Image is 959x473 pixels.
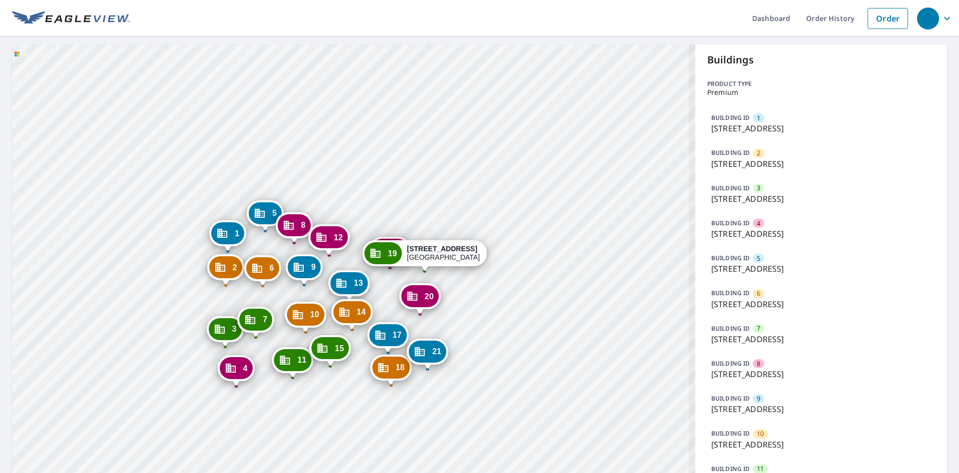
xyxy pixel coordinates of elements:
span: 4 [243,365,248,372]
div: Dropped pin, building 9, Commercial property, 8301 Oak Forest Ct Tampa, FL 33615 [286,254,323,285]
p: BUILDING ID [711,429,750,438]
span: 9 [757,394,760,404]
span: 8 [301,221,306,229]
div: [GEOGRAPHIC_DATA] [407,245,480,262]
img: EV Logo [12,11,130,26]
div: Dropped pin, building 19, Commercial property, 5635 Forest Haven Cir Tampa, FL 33615 [363,240,487,271]
p: BUILDING ID [711,113,750,122]
p: BUILDING ID [711,324,750,333]
span: 8 [757,359,760,369]
span: 11 [297,356,306,364]
div: Dropped pin, building 20, Commercial property, 5602 Wood Forest Dr Tampa, FL 33615 [399,283,441,314]
span: 2 [757,148,760,158]
div: Dropped pin, building 16, Commercial property, 5633 Forest Haven Cir Tampa, FL 33615 [370,237,411,268]
p: [STREET_ADDRESS] [711,368,931,380]
span: 9 [311,263,316,271]
span: 10 [757,429,764,439]
strong: [STREET_ADDRESS] [407,245,478,253]
span: 5 [757,254,760,263]
p: [STREET_ADDRESS] [711,333,931,345]
div: Dropped pin, building 14, Commercial property, 5508 Pine Forest Ct Tampa, FL 33615 [331,299,373,330]
div: Dropped pin, building 3, Commercial property, 5527 Forest Haven Cir Tampa, FL 33615 [207,316,244,347]
span: 19 [388,250,397,257]
span: 10 [310,311,319,318]
p: [STREET_ADDRESS] [711,263,931,275]
div: Dropped pin, building 21, Commercial property, 5512 Wood Forest Dr Tampa, FL 33615 [407,339,449,370]
p: BUILDING ID [711,465,750,473]
span: 14 [357,308,366,316]
span: 21 [433,348,442,355]
span: 3 [757,183,760,193]
span: 1 [235,230,239,237]
span: 3 [232,325,237,333]
span: 12 [334,234,343,241]
span: 6 [270,264,274,272]
span: 17 [393,331,402,339]
p: BUILDING ID [711,359,750,368]
p: [STREET_ADDRESS] [711,403,931,415]
div: Dropped pin, building 8, Commercial property, 5617 Forest Haven Cir Tampa, FL 33615 [276,212,313,243]
div: Dropped pin, building 5, Commercial property, 5613 Forest Haven Cir Tampa, FL 33615 [247,200,284,231]
div: Dropped pin, building 4, Commercial property, 5525 Forest Haven Cir Tampa, FL 33615 [218,355,255,386]
p: [STREET_ADDRESS] [711,122,931,134]
div: Dropped pin, building 12, Commercial property, 5619 Forest Haven Cir Tampa, FL 33615 [308,224,350,255]
span: 7 [263,316,267,323]
div: Dropped pin, building 1, Commercial property, 5605 Forest Haven Cir Tampa, FL 33615 [209,220,246,251]
p: Buildings [707,52,935,67]
span: 4 [757,219,760,228]
p: BUILDING ID [711,254,750,262]
p: BUILDING ID [711,184,750,192]
p: BUILDING ID [711,289,750,297]
span: 18 [396,364,405,371]
p: BUILDING ID [711,219,750,227]
div: Dropped pin, building 17, Commercial property, 5503 Pine Forest Ct Tampa, FL 33615 [367,322,409,353]
span: 7 [757,324,760,333]
div: Dropped pin, building 2, Commercial property, 5601 Forest Haven Cir Tampa, FL 33615 [207,254,244,285]
p: [STREET_ADDRESS] [711,298,931,310]
p: Premium [707,88,935,96]
div: Dropped pin, building 10, Commercial property, 8300 Oak Forest Ct Tampa, FL 33615 [285,302,326,333]
p: [STREET_ADDRESS] [711,193,931,205]
p: Product type [707,79,935,88]
div: Dropped pin, building 13, Commercial property, 5625 Forest Haven Cir Tampa, FL 33615 [329,270,370,301]
span: 2 [233,264,237,271]
p: [STREET_ADDRESS] [711,158,931,170]
p: BUILDING ID [711,148,750,157]
p: [STREET_ADDRESS] [711,439,931,451]
div: Dropped pin, building 11, Commercial property, 5515 Forest Haven Cir Tampa, FL 33615 [272,347,313,378]
span: 15 [335,345,344,352]
a: Order [868,8,908,29]
div: Dropped pin, building 15, Commercial property, 5502 Pine Forest Ct Tampa, FL 33615 [310,335,351,366]
p: [STREET_ADDRESS] [711,228,931,240]
p: BUILDING ID [711,394,750,403]
div: Dropped pin, building 6, Commercial property, 8305 Oak Forest Ct Tampa, FL 33615 [244,255,281,286]
span: 20 [425,293,434,300]
span: 5 [272,209,277,217]
div: Dropped pin, building 7, Commercial property, 8308 Oak Forest Ct Tampa, FL 33615 [237,307,274,338]
div: Dropped pin, building 18, Commercial property, 5501 Forest Haven Cir Tampa, FL 33615 [370,355,412,386]
span: 13 [354,279,363,287]
span: 6 [757,289,760,298]
span: 1 [757,113,760,123]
